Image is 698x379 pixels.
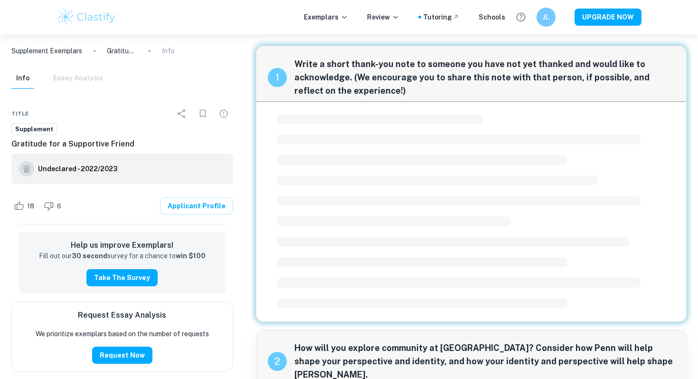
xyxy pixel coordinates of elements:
[39,251,206,262] p: Fill out our survey for a chance to
[423,12,460,22] a: Tutoring
[86,269,158,286] button: Take the Survey
[541,12,552,22] h6: JL
[294,58,675,97] span: Write a short thank-you note to someone you have not yet thanked and would like to acknowledge. (...
[78,310,166,321] h6: Request Essay Analysis
[36,329,209,339] p: We prioritize exemplars based on the number of requests
[27,240,218,251] h6: Help us improve Exemplars!
[12,125,57,134] span: Supplement
[176,252,206,260] strong: win $100
[72,252,107,260] strong: 30 second
[52,202,66,211] span: 6
[367,12,399,22] p: Review
[268,68,287,87] div: recipe
[304,12,348,22] p: Exemplars
[172,104,191,123] div: Share
[575,9,641,26] button: UPGRADE NOW
[22,202,39,211] span: 18
[162,46,175,56] p: Info
[11,68,34,89] button: Info
[160,197,233,214] a: Applicant Profile
[57,8,117,27] img: Clastify logo
[11,109,29,118] span: Title
[38,164,117,174] h6: Undeclared - 2022/2023
[479,12,505,22] a: Schools
[107,46,137,56] p: Gratitude for a Supportive Friend
[214,104,233,123] div: Report issue
[41,198,66,214] div: Dislike
[11,123,57,135] a: Supplement
[193,104,212,123] div: Bookmark
[513,9,529,25] button: Help and Feedback
[11,138,233,150] h6: Gratitude for a Supportive Friend
[268,352,287,371] div: recipe
[92,347,152,364] button: Request Now
[537,8,556,27] button: JL
[11,46,82,56] a: Supplement Exemplars
[38,161,117,176] a: Undeclared - 2022/2023
[11,198,39,214] div: Like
